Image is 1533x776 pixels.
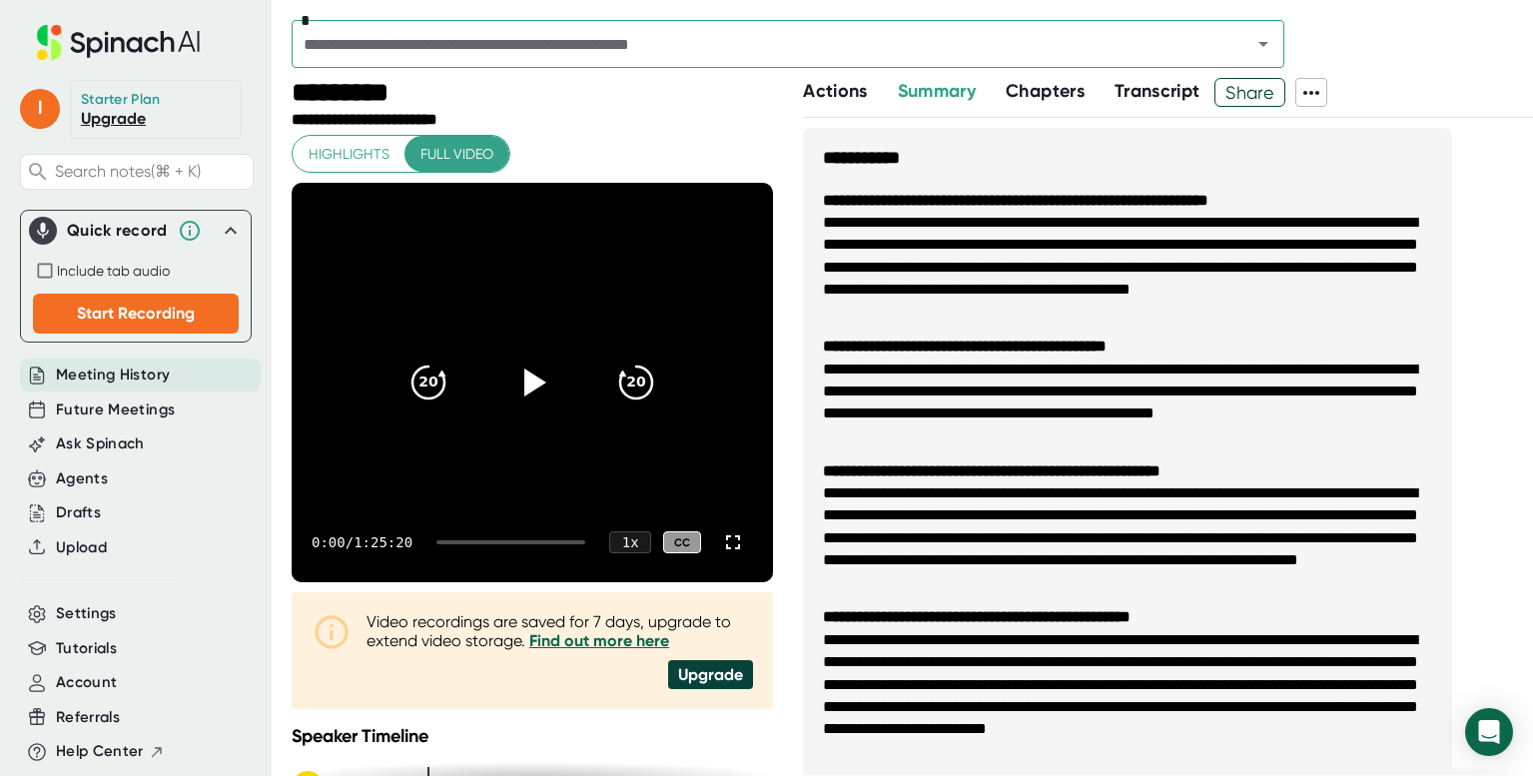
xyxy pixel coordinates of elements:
span: Include tab audio [57,263,170,279]
span: Highlights [309,142,389,167]
button: Referrals [56,706,120,729]
div: 1 x [609,531,651,553]
button: Drafts [56,501,101,524]
button: Future Meetings [56,398,175,421]
span: Help Center [56,740,144,763]
span: Chapters [1006,80,1085,102]
button: Full video [404,136,509,173]
div: CC [663,531,701,554]
span: Search notes (⌘ + K) [55,162,201,181]
button: Open [1249,30,1277,58]
button: Summary [898,78,976,105]
span: Transcript [1115,80,1200,102]
button: Settings [56,602,117,625]
div: Quick record [29,211,243,251]
button: Help Center [56,740,165,763]
button: Transcript [1115,78,1200,105]
button: Highlights [293,136,405,173]
div: Starter Plan [81,91,161,109]
button: Tutorials [56,637,117,660]
button: Meeting History [56,364,170,387]
span: Full video [420,142,493,167]
div: 0:00 / 1:25:20 [312,534,412,550]
button: Share [1214,78,1285,107]
div: Open Intercom Messenger [1465,708,1513,756]
button: Upload [56,536,107,559]
span: Start Recording [77,304,195,323]
button: Account [56,671,117,694]
button: Start Recording [33,294,239,334]
button: Agents [56,467,108,490]
span: Share [1215,75,1284,110]
div: Speaker Timeline [292,725,773,747]
button: Actions [803,78,867,105]
span: l [20,89,60,129]
a: Find out more here [529,631,669,650]
button: Ask Spinach [56,432,145,455]
div: Upgrade [668,660,753,689]
span: Summary [898,80,976,102]
div: Record both your microphone and the audio from your browser tab (e.g., videos, meetings, etc.) [33,259,239,283]
a: Upgrade [81,109,146,128]
button: Chapters [1006,78,1085,105]
div: Video recordings are saved for 7 days, upgrade to extend video storage. [367,612,753,650]
span: Actions [803,80,867,102]
div: Quick record [67,221,168,241]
